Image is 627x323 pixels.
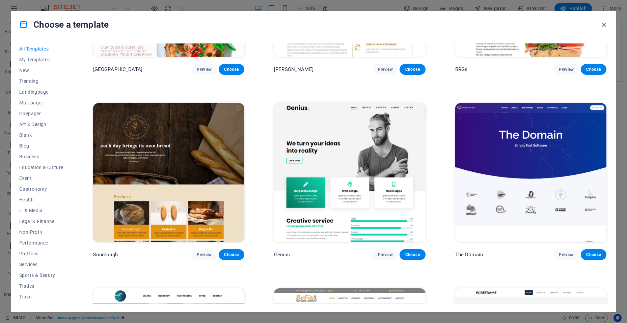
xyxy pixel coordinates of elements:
[19,219,63,224] span: Legal & Finance
[19,302,63,313] button: Wireframe
[405,252,420,257] span: Choose
[553,249,579,260] button: Preview
[19,197,63,202] span: Health
[19,122,63,127] span: Art & Design
[19,248,63,259] button: Portfolio
[581,249,606,260] button: Choose
[19,140,63,151] button: Blog
[219,249,244,260] button: Choose
[19,270,63,281] button: Sports & Beauty
[19,283,63,289] span: Trades
[455,103,606,242] img: The Domain
[19,194,63,205] button: Health
[191,64,217,75] button: Preview
[19,259,63,270] button: Services
[19,54,63,65] button: My Templates
[19,43,63,54] button: All Templates
[93,251,118,258] p: Sourdough
[93,103,244,242] img: Sourdough
[19,216,63,227] button: Legal & Finance
[19,89,63,95] span: Landingpage
[586,67,601,72] span: Choose
[581,64,606,75] button: Choose
[19,68,63,73] span: New
[586,252,601,257] span: Choose
[274,251,290,258] p: Genius
[19,281,63,291] button: Trades
[19,205,63,216] button: IT & Media
[224,252,239,257] span: Choose
[19,108,63,119] button: Onepager
[378,67,393,72] span: Preview
[191,249,217,260] button: Preview
[219,64,244,75] button: Choose
[19,100,63,105] span: Multipager
[19,76,63,87] button: Trending
[400,64,425,75] button: Choose
[93,66,142,73] p: [GEOGRAPHIC_DATA]
[19,291,63,302] button: Travel
[19,46,63,52] span: All Templates
[400,249,425,260] button: Choose
[274,103,425,242] img: Genius
[19,237,63,248] button: Performance
[19,175,63,181] span: Event
[19,229,63,235] span: Non-Profit
[19,65,63,76] button: New
[378,252,393,257] span: Preview
[19,251,63,256] span: Portfolio
[405,67,420,72] span: Choose
[19,78,63,84] span: Trending
[19,119,63,130] button: Art & Design
[19,294,63,299] span: Travel
[559,67,574,72] span: Preview
[274,66,313,73] p: [PERSON_NAME]
[19,165,63,170] span: Education & Culture
[19,19,109,30] h4: Choose a template
[19,262,63,267] span: Services
[224,67,239,72] span: Choose
[455,66,468,73] p: BRGs
[19,227,63,237] button: Non-Profit
[197,67,212,72] span: Preview
[19,162,63,173] button: Education & Culture
[559,252,574,257] span: Preview
[19,186,63,192] span: Gastronomy
[19,208,63,213] span: IT & Media
[455,251,483,258] p: The Domain
[19,111,63,116] span: Onepager
[19,87,63,97] button: Landingpage
[19,240,63,246] span: Performance
[19,154,63,159] span: Business
[19,272,63,278] span: Sports & Beauty
[19,143,63,149] span: Blog
[19,130,63,140] button: Blank
[19,97,63,108] button: Multipager
[19,57,63,62] span: My Templates
[19,173,63,184] button: Event
[553,64,579,75] button: Preview
[373,64,398,75] button: Preview
[197,252,212,257] span: Preview
[373,249,398,260] button: Preview
[19,132,63,138] span: Blank
[19,151,63,162] button: Business
[19,184,63,194] button: Gastronomy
